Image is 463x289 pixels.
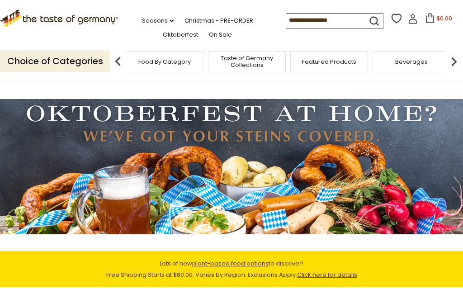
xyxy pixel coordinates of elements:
[302,58,356,65] a: Featured Products
[445,52,463,71] img: next arrow
[163,30,198,40] a: Oktoberfest
[109,52,127,71] img: previous arrow
[209,30,232,40] a: On Sale
[297,270,357,279] a: Click here for details
[192,259,269,268] a: plant-based food options
[211,55,283,68] a: Taste of Germany Collections
[106,259,357,279] span: Lots of new to discover! Free Shipping Starts at $80.00. Varies by Region. Exclusions Apply.
[184,16,253,26] a: Christmas - PRE-ORDER
[142,16,174,26] a: Seasons
[420,13,458,27] button: $0.00
[138,58,191,65] a: Food By Category
[437,14,452,22] span: $0.00
[395,58,428,65] a: Beverages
